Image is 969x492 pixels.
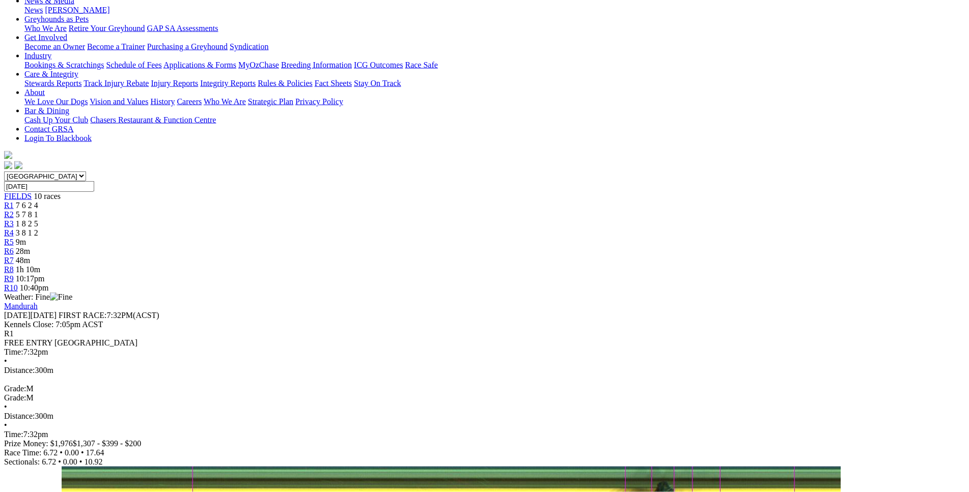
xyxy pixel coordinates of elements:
span: 17.64 [86,448,104,457]
span: 0.00 [65,448,79,457]
div: Industry [24,61,965,70]
a: Bookings & Scratchings [24,61,104,69]
span: 9m [16,238,26,246]
div: Greyhounds as Pets [24,24,965,33]
a: GAP SA Assessments [147,24,218,33]
a: Chasers Restaurant & Function Centre [90,115,216,124]
a: Become a Trainer [87,42,145,51]
a: Cash Up Your Club [24,115,88,124]
a: Breeding Information [281,61,352,69]
div: 300m [4,412,965,421]
div: About [24,97,965,106]
span: R1 [4,329,14,338]
div: 7:32pm [4,430,965,439]
a: Integrity Reports [200,79,256,88]
span: • [81,448,84,457]
span: 10.92 [84,457,102,466]
a: Get Involved [24,33,67,42]
span: 1 8 2 5 [16,219,38,228]
div: Prize Money: $1,976 [4,439,965,448]
a: Strategic Plan [248,97,293,106]
a: MyOzChase [238,61,279,69]
span: R5 [4,238,14,246]
span: Weather: Fine [4,293,72,301]
img: twitter.svg [14,161,22,169]
span: Time: [4,430,23,439]
a: Purchasing a Greyhound [147,42,228,51]
div: Get Involved [24,42,965,51]
span: 1h 10m [16,265,40,274]
div: Bar & Dining [24,115,965,125]
a: Applications & Forms [163,61,236,69]
a: Mandurah [4,302,38,310]
span: Grade: [4,384,26,393]
a: News [24,6,43,14]
span: • [4,421,7,429]
a: Race Safe [405,61,437,69]
a: FIELDS [4,192,32,200]
a: Login To Blackbook [24,134,92,142]
img: facebook.svg [4,161,12,169]
span: 0.00 [63,457,77,466]
a: R6 [4,247,14,255]
a: Schedule of Fees [106,61,161,69]
span: 10:40pm [20,283,49,292]
a: [PERSON_NAME] [45,6,109,14]
span: [DATE] [4,311,57,320]
span: 7 6 2 4 [16,201,38,210]
span: Distance: [4,366,35,374]
a: Bar & Dining [24,106,69,115]
span: Distance: [4,412,35,420]
img: logo-grsa-white.png [4,151,12,159]
a: Syndication [230,42,268,51]
span: Time: [4,348,23,356]
span: • [79,457,82,466]
span: 48m [16,256,30,265]
span: $1,307 - $399 - $200 [73,439,142,448]
a: R3 [4,219,14,228]
a: R1 [4,201,14,210]
span: • [60,448,63,457]
a: R7 [4,256,14,265]
div: News & Media [24,6,965,15]
div: FREE ENTRY [GEOGRAPHIC_DATA] [4,338,965,348]
span: 7:32PM(ACST) [59,311,159,320]
a: Vision and Values [90,97,148,106]
img: Fine [50,293,72,302]
span: 6.72 [43,448,58,457]
a: Rules & Policies [258,79,313,88]
a: R10 [4,283,18,292]
span: Sectionals: [4,457,40,466]
a: Fact Sheets [315,79,352,88]
a: R2 [4,210,14,219]
span: Race Time: [4,448,41,457]
span: [DATE] [4,311,31,320]
span: • [4,402,7,411]
a: Stewards Reports [24,79,81,88]
span: 3 8 1 2 [16,228,38,237]
a: R9 [4,274,14,283]
span: 6.72 [42,457,56,466]
span: 10 races [34,192,61,200]
a: R8 [4,265,14,274]
a: Stay On Track [354,79,401,88]
a: We Love Our Dogs [24,97,88,106]
span: R4 [4,228,14,237]
div: Kennels Close: 7:05pm ACST [4,320,965,329]
input: Select date [4,181,94,192]
a: Who We Are [24,24,67,33]
span: 28m [16,247,30,255]
div: 7:32pm [4,348,965,357]
a: Care & Integrity [24,70,78,78]
a: Careers [177,97,202,106]
a: About [24,88,45,97]
a: Track Injury Rebate [84,79,149,88]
